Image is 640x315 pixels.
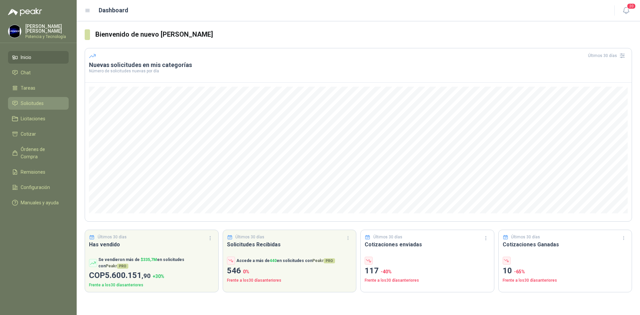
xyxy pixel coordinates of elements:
h1: Dashboard [99,6,128,15]
span: -40 % [381,269,392,274]
span: Licitaciones [21,115,45,122]
span: 20 [627,3,636,9]
h3: Cotizaciones enviadas [365,240,490,249]
a: Chat [8,66,69,79]
a: Solicitudes [8,97,69,110]
img: Company Logo [8,25,21,38]
a: Licitaciones [8,112,69,125]
p: Frente a los 30 días anteriores [227,277,352,284]
h3: Cotizaciones Ganadas [503,240,628,249]
span: Remisiones [21,168,45,176]
span: Órdenes de Compra [21,146,62,160]
a: Manuales y ayuda [8,196,69,209]
p: Frente a los 30 días anteriores [365,277,490,284]
p: Frente a los 30 días anteriores [503,277,628,284]
p: Últimos 30 días [98,234,127,240]
span: PRO [324,258,335,263]
p: Últimos 30 días [373,234,402,240]
p: Últimos 30 días [511,234,540,240]
span: Manuales y ayuda [21,199,59,206]
h3: Solicitudes Recibidas [227,240,352,249]
span: + 30 % [153,274,164,279]
span: Peakr [312,258,335,263]
a: Cotizar [8,128,69,140]
a: Tareas [8,82,69,94]
h3: Has vendido [89,240,214,249]
a: Inicio [8,51,69,64]
span: 440 [270,258,277,263]
p: Potencia y Tecnología [25,35,69,39]
span: Cotizar [21,130,36,138]
div: Últimos 30 días [588,50,628,61]
a: Configuración [8,181,69,194]
a: Remisiones [8,166,69,178]
span: Tareas [21,84,35,92]
span: Peakr [106,264,128,268]
p: 10 [503,265,628,277]
p: Últimos 30 días [235,234,264,240]
p: Se vendieron más de en solicitudes con [98,257,214,269]
p: Accede a más de en solicitudes con [236,258,335,264]
span: Configuración [21,184,50,191]
span: $ 335,7M [141,257,157,262]
img: Logo peakr [8,8,42,16]
span: Solicitudes [21,100,44,107]
p: COP [89,269,214,282]
span: 5.600.151 [105,271,151,280]
span: 0 % [243,269,249,274]
span: ,90 [142,272,151,280]
button: 20 [620,5,632,17]
p: 546 [227,265,352,277]
p: Frente a los 30 días anteriores [89,282,214,288]
p: [PERSON_NAME] [PERSON_NAME] [25,24,69,33]
span: Inicio [21,54,31,61]
h3: Bienvenido de nuevo [PERSON_NAME] [95,29,632,40]
span: PRO [117,264,128,269]
span: Chat [21,69,31,76]
span: -65 % [514,269,525,274]
p: 117 [365,265,490,277]
h3: Nuevas solicitudes en mis categorías [89,61,628,69]
p: Número de solicitudes nuevas por día [89,69,628,73]
a: Órdenes de Compra [8,143,69,163]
